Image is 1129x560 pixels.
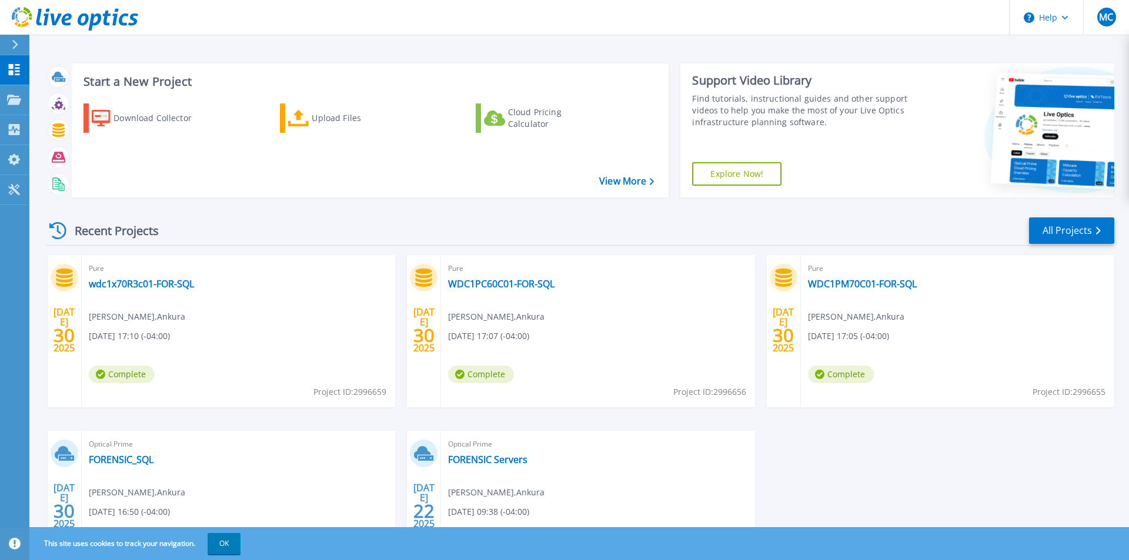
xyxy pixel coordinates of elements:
[808,310,904,323] span: [PERSON_NAME] , Ankura
[808,365,874,383] span: Complete
[448,505,529,518] span: [DATE] 09:38 (-04:00)
[692,73,913,88] div: Support Video Library
[89,454,153,465] a: FORENSIC_SQL
[113,106,208,130] div: Download Collector
[448,454,527,465] a: FORENSIC Servers
[89,262,388,275] span: Pure
[89,330,170,343] span: [DATE] 17:10 (-04:00)
[54,506,75,516] span: 30
[208,533,241,554] button: OK
[413,484,435,527] div: [DATE] 2025
[448,438,747,451] span: Optical Prime
[599,176,654,187] a: View More
[1099,12,1113,22] span: MC
[89,310,185,323] span: [PERSON_NAME] , Ankura
[413,330,435,340] span: 30
[89,278,194,290] a: wdc1x70R3c01-FOR-SQL
[448,486,545,499] span: [PERSON_NAME] , Ankura
[89,486,185,499] span: [PERSON_NAME] , Ankura
[32,533,241,554] span: This site uses cookies to track your navigation.
[1033,385,1105,398] span: Project ID: 2996655
[83,103,215,133] a: Download Collector
[313,385,386,398] span: Project ID: 2996659
[280,103,411,133] a: Upload Files
[692,162,781,186] a: Explore Now!
[692,93,913,128] div: Find tutorials, instructional guides and other support videos to help you make the most of your L...
[808,278,917,290] a: WDC1PM70C01-FOR-SQL
[54,330,75,340] span: 30
[83,75,654,88] h3: Start a New Project
[413,506,435,516] span: 22
[508,106,602,130] div: Cloud Pricing Calculator
[808,330,889,343] span: [DATE] 17:05 (-04:00)
[53,308,75,351] div: [DATE] 2025
[448,365,514,383] span: Complete
[45,216,175,245] div: Recent Projects
[448,310,545,323] span: [PERSON_NAME] , Ankura
[476,103,607,133] a: Cloud Pricing Calculator
[673,385,746,398] span: Project ID: 2996656
[448,330,529,343] span: [DATE] 17:07 (-04:00)
[53,484,75,527] div: [DATE] 2025
[772,308,794,351] div: [DATE] 2025
[89,438,388,451] span: Optical Prime
[1029,217,1114,244] a: All Projects
[448,262,747,275] span: Pure
[312,106,406,130] div: Upload Files
[413,308,435,351] div: [DATE] 2025
[773,330,794,340] span: 30
[89,505,170,518] span: [DATE] 16:50 (-04:00)
[89,365,155,383] span: Complete
[808,262,1107,275] span: Pure
[448,278,555,290] a: WDC1PC60C01-FOR-SQL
